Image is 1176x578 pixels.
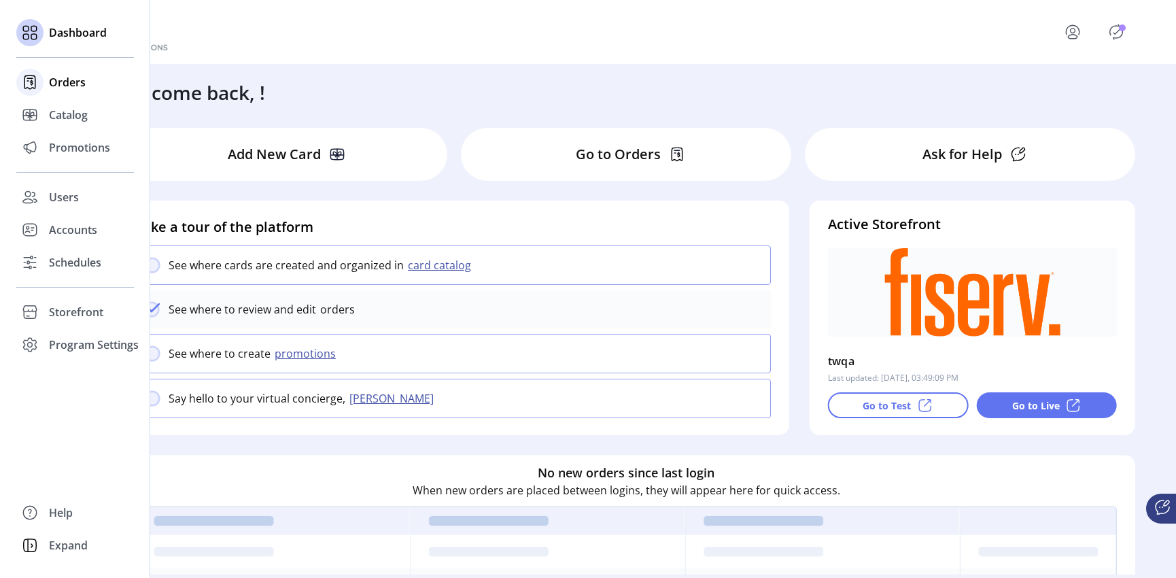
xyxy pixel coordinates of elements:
[49,189,79,205] span: Users
[828,214,1117,235] h4: Active Storefront
[576,144,661,165] p: Go to Orders
[413,482,840,498] p: When new orders are placed between logins, they will appear here for quick access.
[49,337,139,353] span: Program Settings
[49,74,86,90] span: Orders
[169,345,271,362] p: See where to create
[863,398,911,413] p: Go to Test
[49,222,97,238] span: Accounts
[345,390,442,407] button: [PERSON_NAME]
[828,350,855,372] p: twqa
[169,257,404,273] p: See where cards are created and organized in
[828,372,958,384] p: Last updated: [DATE], 03:49:09 PM
[49,24,107,41] span: Dashboard
[118,78,265,107] h3: Welcome back, !
[169,390,345,407] p: Say hello to your virtual concierge,
[49,107,88,123] span: Catalog
[1045,16,1105,48] button: menu
[922,144,1002,165] p: Ask for Help
[49,537,88,554] span: Expand
[49,304,103,320] span: Storefront
[316,301,355,318] p: orders
[169,301,316,318] p: See where to review and edit
[1012,398,1060,413] p: Go to Live
[538,464,714,482] h6: No new orders since last login
[135,217,771,237] h4: Take a tour of the platform
[228,144,321,165] p: Add New Card
[49,254,101,271] span: Schedules
[49,139,110,156] span: Promotions
[404,257,479,273] button: card catalog
[1105,21,1127,43] button: Publisher Panel
[271,345,344,362] button: promotions
[49,505,73,521] span: Help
